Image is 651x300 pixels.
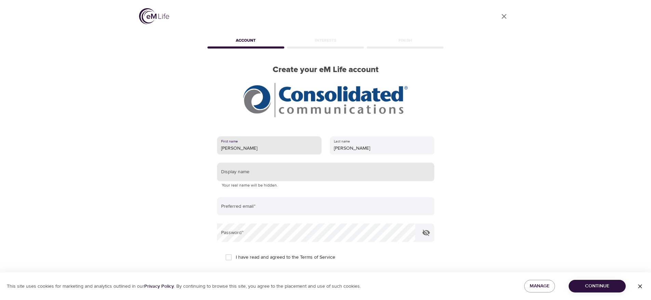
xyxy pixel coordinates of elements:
[300,254,335,261] a: Terms of Service
[236,254,335,261] span: I have read and agreed to the
[243,83,407,117] img: CCI%20logo_rgb_hr.jpg
[574,282,620,290] span: Continue
[206,65,445,75] h2: Create your eM Life account
[569,280,626,292] button: Continue
[530,282,550,290] span: Manage
[222,182,430,189] p: Your real name will be hidden.
[139,8,169,24] img: logo
[144,283,174,289] a: Privacy Policy
[496,8,512,25] a: close
[524,280,555,292] button: Manage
